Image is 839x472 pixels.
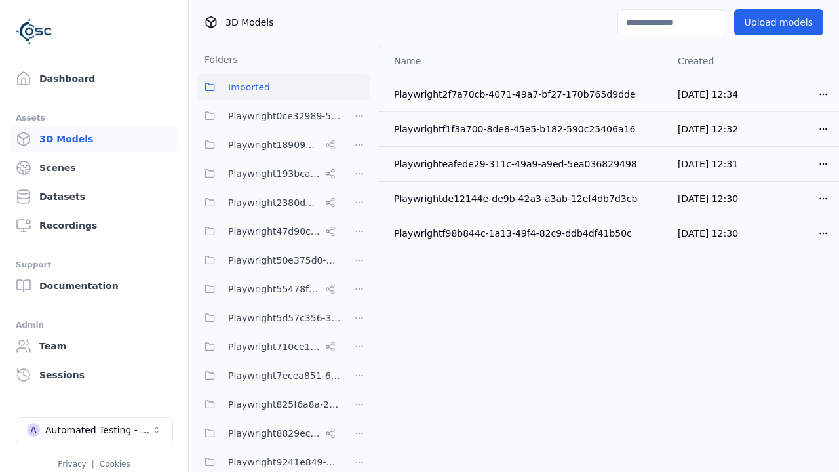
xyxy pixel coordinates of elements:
div: Playwrightf98b844c-1a13-49f4-82c9-ddb4df41b50c [394,227,657,240]
span: Playwright9241e849-7ba1-474f-9275-02cfa81d37fc [228,454,341,470]
th: Created [667,45,754,77]
a: Cookies [100,460,130,469]
div: A [27,423,40,437]
a: Datasets [10,184,178,210]
h3: Folders [197,53,238,66]
div: Support [16,257,172,273]
button: Upload models [734,9,823,35]
th: Name [378,45,667,77]
div: Playwrightf1f3a700-8de8-45e5-b182-590c25406a16 [394,123,657,136]
a: 3D Models [10,126,178,152]
a: Dashboard [10,66,178,92]
span: Playwright7ecea851-649a-419a-985e-fcff41a98b20 [228,368,341,383]
button: Playwright47d90cf2-c635-4353-ba3b-5d4538945666 [197,218,341,245]
button: Imported [197,74,370,100]
button: Playwright18909032-8d07-45c5-9c81-9eec75d0b16b [197,132,341,158]
div: Playwrightde12144e-de9b-42a3-a3ab-12ef4db7d3cb [394,192,657,205]
button: Playwright2380d3f5-cebf-494e-b965-66be4d67505e [197,189,341,216]
a: Recordings [10,212,178,239]
button: Playwright5d57c356-39f7-47ed-9ab9-d0409ac6cddc [197,305,341,331]
button: Playwright825f6a8a-2a7a-425c-94f7-650318982f69 [197,391,341,418]
span: [DATE] 12:30 [678,193,738,204]
button: Select a workspace [16,417,173,443]
span: 3D Models [225,16,273,29]
button: Playwright55478f86-28dc-49b8-8d1f-c7b13b14578c [197,276,341,302]
span: Playwright50e375d0-6f38-48a7-96e0-b0dcfa24b72f [228,252,341,268]
button: Playwright50e375d0-6f38-48a7-96e0-b0dcfa24b72f [197,247,341,273]
span: Playwright710ce123-85fd-4f8c-9759-23c3308d8830 [228,339,320,355]
span: Playwright2380d3f5-cebf-494e-b965-66be4d67505e [228,195,320,210]
span: [DATE] 12:32 [678,124,738,134]
span: | [92,460,94,469]
a: Privacy [58,460,86,469]
span: [DATE] 12:30 [678,228,738,239]
span: Playwright55478f86-28dc-49b8-8d1f-c7b13b14578c [228,281,320,297]
a: Documentation [10,273,178,299]
div: Playwrighteafede29-311c-49a9-a9ed-5ea036829498 [394,157,657,170]
a: Team [10,333,178,359]
span: Playwright5d57c356-39f7-47ed-9ab9-d0409ac6cddc [228,310,341,326]
div: Playwright2f7a70cb-4071-49a7-bf27-170b765d9dde [394,88,657,101]
button: Playwright710ce123-85fd-4f8c-9759-23c3308d8830 [197,334,341,360]
img: Logo [16,13,52,50]
div: Assets [16,110,172,126]
span: Playwright18909032-8d07-45c5-9c81-9eec75d0b16b [228,137,320,153]
span: Playwright47d90cf2-c635-4353-ba3b-5d4538945666 [228,224,320,239]
button: Playwright8829ec83-5e68-4376-b984-049061a310ed [197,420,341,446]
a: Scenes [10,155,178,181]
div: Admin [16,317,172,333]
button: Playwright7ecea851-649a-419a-985e-fcff41a98b20 [197,363,341,389]
span: [DATE] 12:34 [678,89,738,100]
button: Playwright0ce32989-52d0-45cf-b5b9-59d5033d313a [197,103,341,129]
span: [DATE] 12:31 [678,159,738,169]
span: Imported [228,79,270,95]
span: Playwright193bca0e-57fa-418d-8ea9-45122e711dc7 [228,166,320,182]
span: Playwright8829ec83-5e68-4376-b984-049061a310ed [228,425,320,441]
a: Sessions [10,362,178,388]
div: Automated Testing - Playwright [45,423,151,437]
span: Playwright825f6a8a-2a7a-425c-94f7-650318982f69 [228,397,341,412]
span: Playwright0ce32989-52d0-45cf-b5b9-59d5033d313a [228,108,341,124]
button: Playwright193bca0e-57fa-418d-8ea9-45122e711dc7 [197,161,341,187]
